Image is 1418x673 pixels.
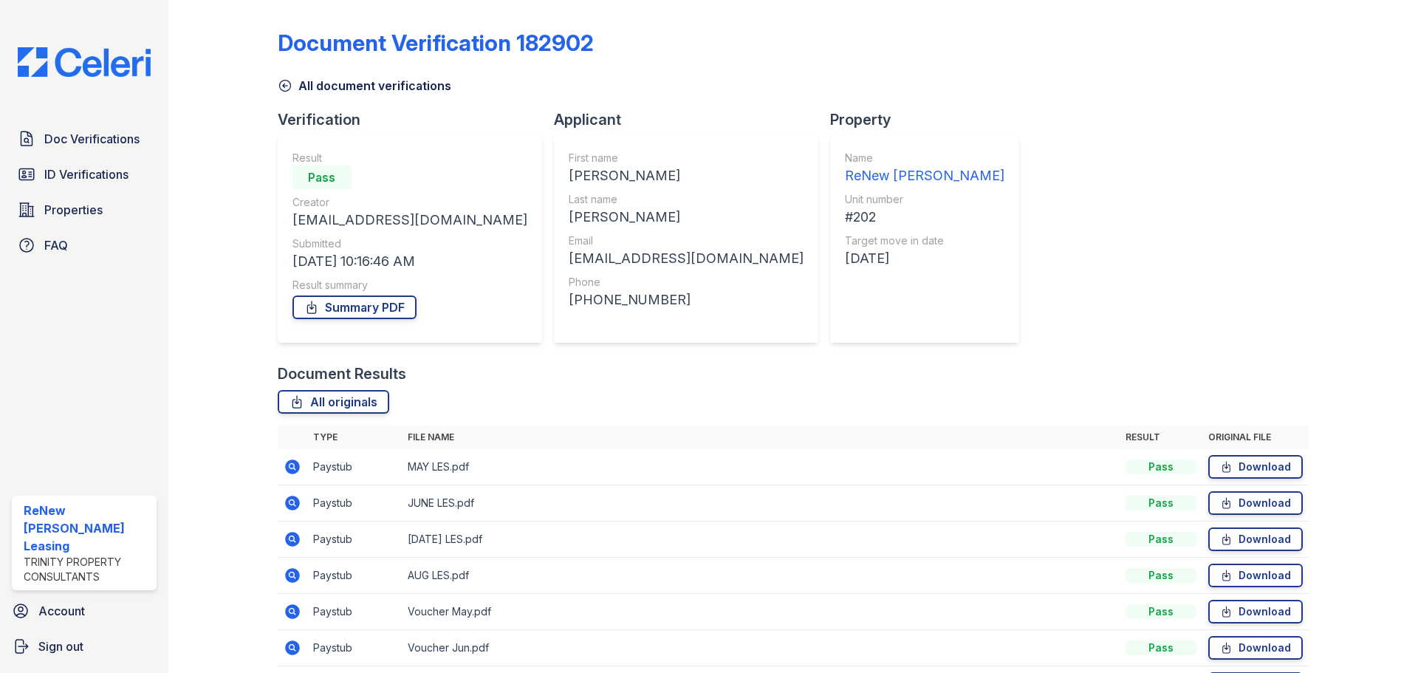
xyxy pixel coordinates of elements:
[12,195,157,225] a: Properties
[278,77,451,95] a: All document verifications
[307,630,402,666] td: Paystub
[278,363,406,384] div: Document Results
[1126,532,1196,547] div: Pass
[292,278,527,293] div: Result summary
[1126,640,1196,655] div: Pass
[292,195,527,210] div: Creator
[402,558,1120,594] td: AUG LES.pdf
[307,558,402,594] td: Paystub
[402,485,1120,522] td: JUNE LES.pdf
[1208,455,1303,479] a: Download
[44,201,103,219] span: Properties
[24,555,151,584] div: Trinity Property Consultants
[845,207,1004,228] div: #202
[12,230,157,260] a: FAQ
[569,275,804,290] div: Phone
[1126,460,1196,474] div: Pass
[402,630,1120,666] td: Voucher Jun.pdf
[554,109,830,130] div: Applicant
[569,233,804,248] div: Email
[44,165,129,183] span: ID Verifications
[307,449,402,485] td: Paystub
[845,233,1004,248] div: Target move in date
[38,602,85,620] span: Account
[292,210,527,230] div: [EMAIL_ADDRESS][DOMAIN_NAME]
[845,151,1004,186] a: Name ReNew [PERSON_NAME]
[1202,426,1309,449] th: Original file
[1126,604,1196,619] div: Pass
[569,192,804,207] div: Last name
[38,638,83,655] span: Sign out
[6,632,162,661] a: Sign out
[402,594,1120,630] td: Voucher May.pdf
[6,47,162,77] img: CE_Logo_Blue-a8612792a0a2168367f1c8372b55b34899dd931a85d93a1a3d3e32e68fde9ad4.png
[1208,636,1303,660] a: Download
[569,165,804,186] div: [PERSON_NAME]
[1356,614,1403,658] iframe: chat widget
[292,295,417,319] a: Summary PDF
[292,236,527,251] div: Submitted
[6,596,162,626] a: Account
[1120,426,1202,449] th: Result
[307,594,402,630] td: Paystub
[845,248,1004,269] div: [DATE]
[44,130,140,148] span: Doc Verifications
[830,109,1031,130] div: Property
[402,426,1120,449] th: File name
[1208,491,1303,515] a: Download
[44,236,68,254] span: FAQ
[569,248,804,269] div: [EMAIL_ADDRESS][DOMAIN_NAME]
[845,192,1004,207] div: Unit number
[292,165,352,189] div: Pass
[12,124,157,154] a: Doc Verifications
[278,109,554,130] div: Verification
[569,151,804,165] div: First name
[307,485,402,522] td: Paystub
[307,426,402,449] th: Type
[1208,564,1303,587] a: Download
[12,160,157,189] a: ID Verifications
[1208,527,1303,551] a: Download
[845,151,1004,165] div: Name
[569,290,804,310] div: [PHONE_NUMBER]
[1126,496,1196,510] div: Pass
[569,207,804,228] div: [PERSON_NAME]
[402,449,1120,485] td: MAY LES.pdf
[24,502,151,555] div: ReNew [PERSON_NAME] Leasing
[845,165,1004,186] div: ReNew [PERSON_NAME]
[1208,600,1303,624] a: Download
[1126,568,1196,583] div: Pass
[292,251,527,272] div: [DATE] 10:16:46 AM
[307,522,402,558] td: Paystub
[292,151,527,165] div: Result
[402,522,1120,558] td: [DATE] LES.pdf
[278,390,389,414] a: All originals
[278,30,594,56] div: Document Verification 182902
